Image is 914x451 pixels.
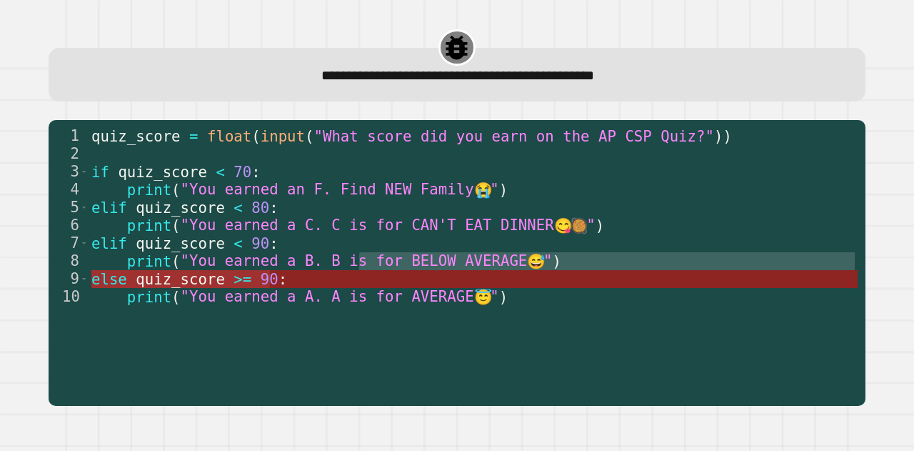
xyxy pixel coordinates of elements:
div: 6 [49,217,89,234]
span: "You earned an F. Find NEW Family " [181,181,499,198]
span: Toggle code folding, rows 9 through 10 [80,270,88,288]
div: 5 [49,199,89,217]
span: 😋 [554,217,571,234]
div: 7 [49,234,89,252]
span: Toggle code folding, rows 5 through 6 [80,199,88,217]
span: >= [233,270,251,287]
span: ) [553,252,561,269]
div: 9 [49,270,89,288]
span: float [207,127,251,144]
span: 🥘 [571,217,587,234]
span: 😭 [474,181,491,199]
div: 2 [49,145,89,163]
span: quiz_score [136,270,225,287]
div: 8 [49,252,89,270]
span: 90 [261,270,278,287]
span: 😇 [474,288,491,306]
span: "You earned a B. B is for BELOW AVERAGE " [181,252,553,269]
span: print [127,217,171,234]
span: ( [171,252,180,269]
div: 3 [49,163,89,181]
span: : [269,234,278,252]
span: "You earned a A. A is for AVERAGE " [181,288,499,305]
span: input [261,127,305,144]
span: "What score did you earn on the AP CSP Quiz?" [314,127,714,144]
span: < [233,199,242,216]
span: ( [171,288,180,305]
span: ( [171,181,180,198]
span: : [251,163,260,180]
span: quiz_score [91,127,181,144]
span: elif [91,234,127,252]
span: 😅 [527,252,543,270]
span: ( [305,127,313,144]
span: < [233,234,242,252]
span: 90 [251,234,269,252]
span: "You earned a C. C is for CAN'T EAT DINNER " [181,217,596,234]
span: : [269,199,278,216]
span: ) [499,181,508,198]
span: else [91,270,127,287]
span: 80 [251,199,269,216]
span: quiz_score [119,163,208,180]
span: ) [499,288,508,305]
span: < [216,163,225,180]
div: 4 [49,181,89,199]
div: 1 [49,127,89,145]
span: if [91,163,109,180]
span: 70 [233,163,251,180]
span: Toggle code folding, rows 3 through 4 [80,163,88,181]
span: : [278,270,287,287]
span: quiz_score [136,199,225,216]
span: print [127,181,171,198]
span: Toggle code folding, rows 7 through 8 [80,234,88,252]
span: print [127,252,171,269]
span: elif [91,199,127,216]
span: )) [714,127,732,144]
span: ( [171,217,180,234]
span: print [127,288,171,305]
span: = [189,127,198,144]
span: ( [251,127,260,144]
span: ) [596,217,604,234]
div: 10 [49,288,89,306]
span: quiz_score [136,234,225,252]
